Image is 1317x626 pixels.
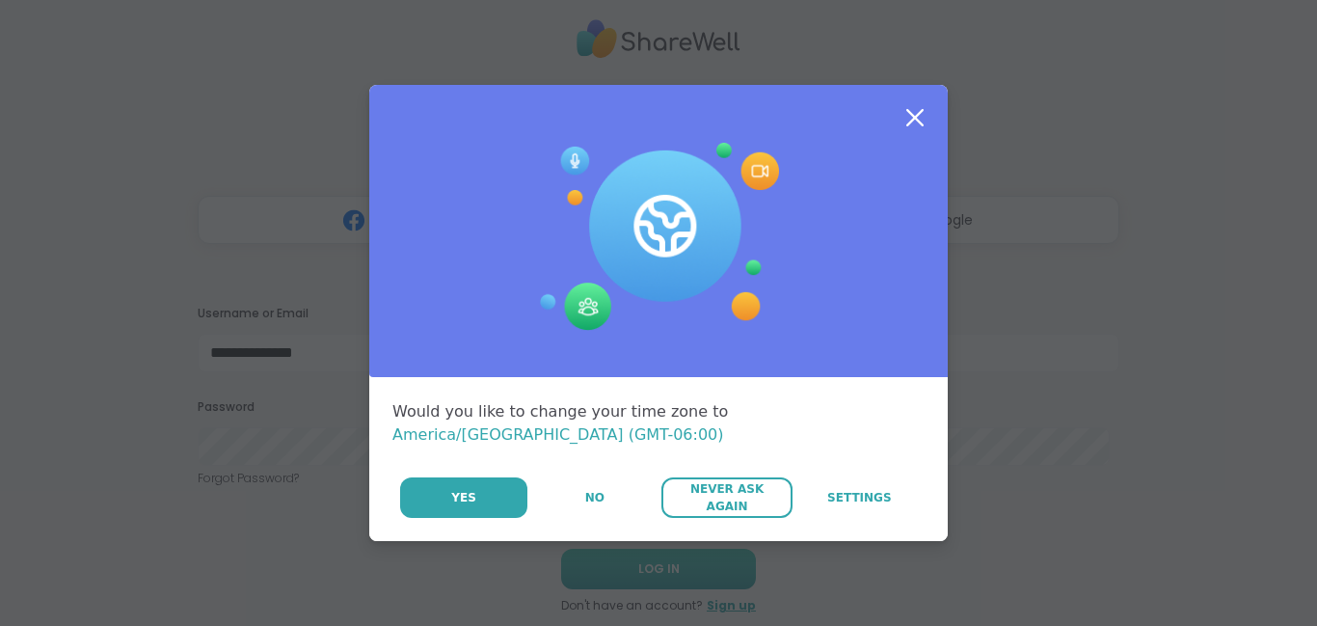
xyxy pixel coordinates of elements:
button: Yes [400,477,527,518]
span: Yes [451,489,476,506]
div: Would you like to change your time zone to [392,400,925,447]
img: Session Experience [538,143,779,332]
button: Never Ask Again [661,477,792,518]
span: America/[GEOGRAPHIC_DATA] (GMT-06:00) [392,425,724,444]
button: No [529,477,659,518]
span: No [585,489,605,506]
span: Never Ask Again [671,480,782,515]
a: Settings [794,477,925,518]
span: Settings [827,489,892,506]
